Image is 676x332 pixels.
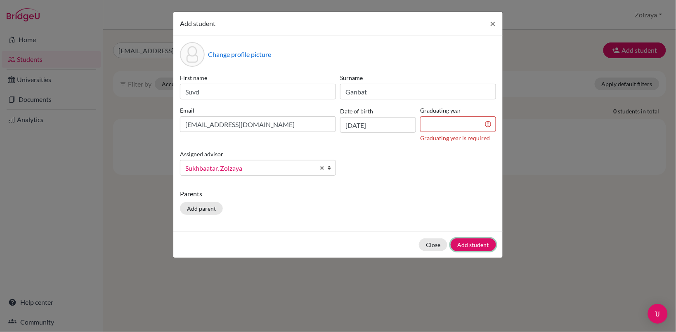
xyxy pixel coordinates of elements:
[451,238,496,251] button: Add student
[340,73,496,82] label: Surname
[180,150,223,158] label: Assigned advisor
[484,12,503,35] button: Close
[180,42,205,67] div: Profile picture
[180,73,336,82] label: First name
[180,19,215,27] span: Add student
[419,238,447,251] button: Close
[180,106,336,115] label: Email
[180,202,223,215] button: Add parent
[420,106,496,115] label: Graduating year
[648,304,668,324] div: Open Intercom Messenger
[180,189,496,199] p: Parents
[340,107,373,115] label: Date of birth
[185,163,315,174] span: Sukhbaatar, Zolzaya
[340,117,416,133] input: dd/mm/yyyy
[490,17,496,29] span: ×
[420,134,496,142] div: Graduating year is required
